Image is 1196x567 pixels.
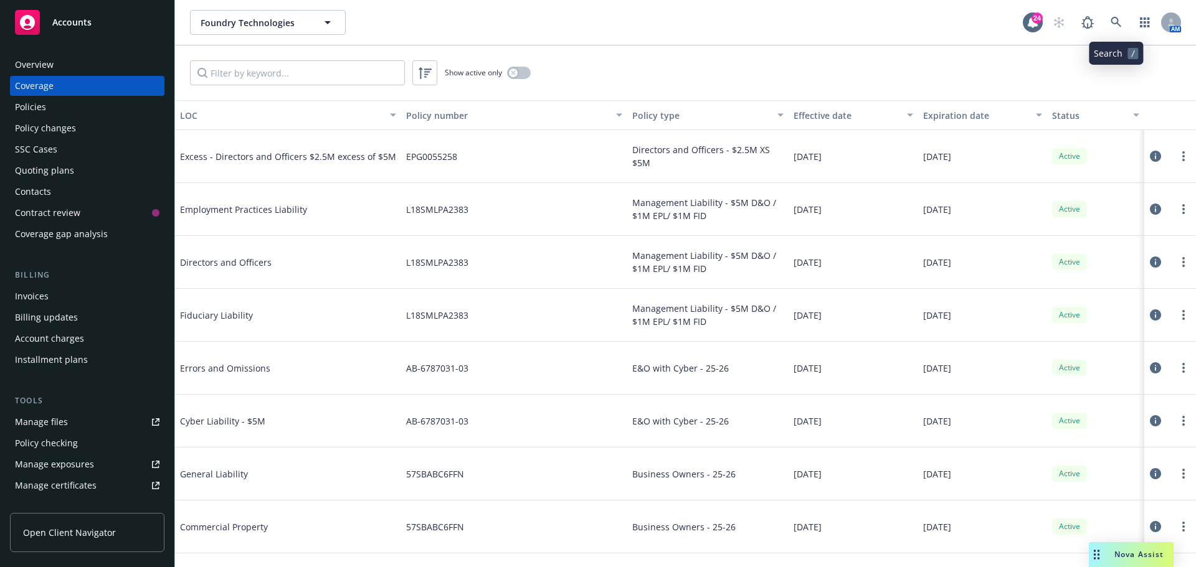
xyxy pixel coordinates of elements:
[15,329,84,349] div: Account charges
[406,203,468,216] span: L18SMLPA2383
[15,433,78,453] div: Policy checking
[180,467,367,480] span: General Liability
[10,76,164,96] a: Coverage
[918,100,1047,130] button: Expiration date
[10,412,164,432] a: Manage files
[632,520,736,533] span: Business Owners - 25-26
[1057,204,1082,215] span: Active
[632,362,729,375] span: E&O with Cyber - 25-26
[10,97,164,117] a: Policies
[406,309,468,322] span: L18SMLPA2383
[180,150,396,163] span: Excess - Directors and Officers $2.5M excess of $5M
[632,143,784,169] span: Directors and Officers - $2.5M XS $5M
[15,497,78,517] div: Manage claims
[789,100,918,130] button: Effective date
[15,350,88,370] div: Installment plans
[15,182,51,202] div: Contacts
[10,5,164,40] a: Accounts
[180,415,367,428] span: Cyber Liability - $5M
[1057,151,1082,162] span: Active
[923,467,951,480] span: [DATE]
[10,497,164,517] a: Manage claims
[190,10,346,35] button: Foundry Technologies
[632,415,729,428] span: E&O with Cyber - 25-26
[10,454,164,474] a: Manage exposures
[923,150,951,163] span: [DATE]
[406,467,464,480] span: 57SBABC6FFN
[180,109,382,122] div: LOC
[923,520,951,533] span: [DATE]
[10,118,164,138] a: Policy changes
[1075,10,1100,35] a: Report a Bug
[1089,542,1104,567] div: Drag to move
[627,100,789,130] button: Policy type
[1047,100,1144,130] button: Status
[15,97,46,117] div: Policies
[794,415,822,428] span: [DATE]
[406,109,609,122] div: Policy number
[923,256,951,269] span: [DATE]
[632,109,770,122] div: Policy type
[406,362,468,375] span: AB-6787031-03
[10,307,164,327] a: Billing updates
[15,76,54,96] div: Coverage
[15,307,78,327] div: Billing updates
[1176,413,1191,428] a: more
[10,139,164,159] a: SSC Cases
[794,109,899,122] div: Effective date
[180,256,367,269] span: Directors and Officers
[406,520,464,533] span: 57SBABC6FFN
[23,526,116,539] span: Open Client Navigator
[1176,202,1191,217] a: more
[10,329,164,349] a: Account charges
[794,467,822,480] span: [DATE]
[923,109,1028,122] div: Expiration date
[10,203,164,223] a: Contract review
[401,100,627,130] button: Policy number
[180,520,367,533] span: Commercial Property
[1057,415,1082,426] span: Active
[15,203,80,223] div: Contract review
[180,203,367,216] span: Employment Practices Liability
[10,286,164,306] a: Invoices
[180,362,367,375] span: Errors and Omissions
[10,476,164,495] a: Manage certificates
[180,309,367,322] span: Fiduciary Liability
[1057,362,1082,373] span: Active
[1057,256,1082,268] span: Active
[1176,360,1191,375] a: more
[15,286,49,306] div: Invoices
[794,520,822,533] span: [DATE]
[10,55,164,75] a: Overview
[10,395,164,407] div: Tools
[15,454,94,474] div: Manage exposures
[15,139,57,159] div: SSC Cases
[10,433,164,453] a: Policy checking
[794,309,822,322] span: [DATE]
[1046,10,1071,35] a: Start snowing
[1176,255,1191,269] a: more
[445,67,502,78] span: Show active only
[923,203,951,216] span: [DATE]
[1176,149,1191,164] a: more
[15,476,97,495] div: Manage certificates
[923,362,951,375] span: [DATE]
[632,467,736,480] span: Business Owners - 25-26
[15,412,68,432] div: Manage files
[632,302,784,328] span: Management Liability - $5M D&O / $1M EPL/ $1M FID
[632,249,784,275] span: Management Liability - $5M D&O / $1M EPL/ $1M FID
[923,309,951,322] span: [DATE]
[15,55,54,75] div: Overview
[10,269,164,281] div: Billing
[52,17,92,27] span: Accounts
[10,224,164,244] a: Coverage gap analysis
[794,256,822,269] span: [DATE]
[1176,466,1191,481] a: more
[1052,109,1126,122] div: Status
[201,16,308,29] span: Foundry Technologies
[1176,307,1191,322] a: more
[406,256,468,269] span: L18SMLPA2383
[10,350,164,370] a: Installment plans
[1057,309,1082,321] span: Active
